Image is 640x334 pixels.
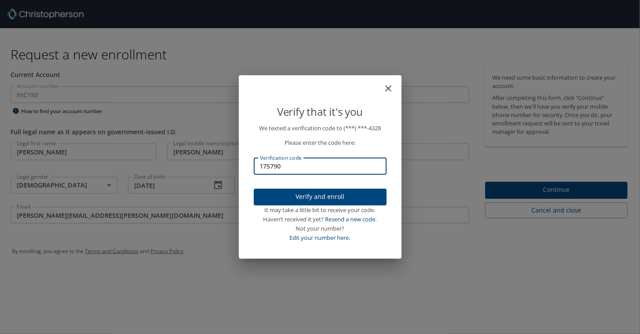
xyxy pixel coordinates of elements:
[254,206,387,215] div: It may take a little bit to receive your code.
[254,215,387,224] div: Haven’t received it yet?
[254,103,387,120] p: Verify that it's you
[261,191,380,202] span: Verify and enroll
[254,189,387,206] button: Verify and enroll
[290,234,351,242] a: Edit your number here.
[254,124,387,133] p: We texted a verification code to (***) ***- 4328
[388,79,398,89] button: close
[325,215,377,223] a: Resend a new code.
[254,224,387,233] div: Not your number?
[254,138,387,147] p: Please enter the code here:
